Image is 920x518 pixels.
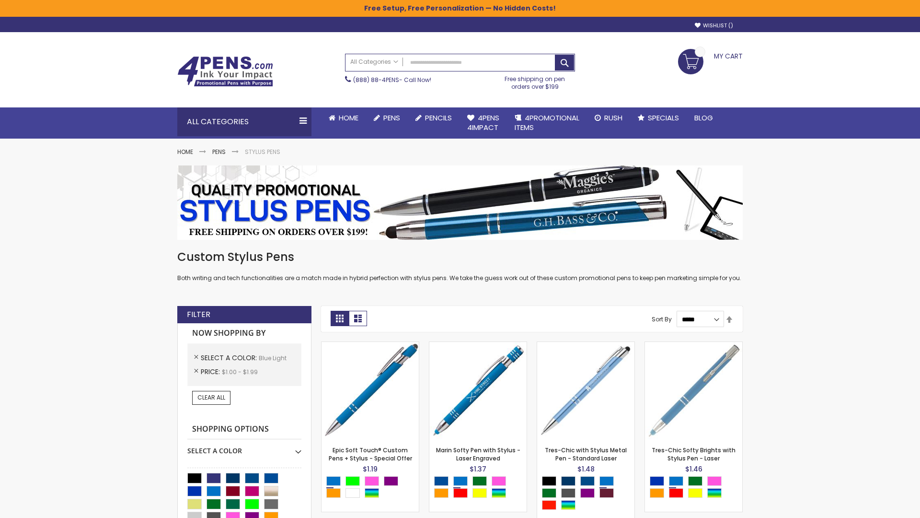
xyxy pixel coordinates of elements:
[363,464,378,474] span: $1.19
[650,488,664,498] div: Orange
[650,476,664,486] div: Blue
[507,107,587,139] a: 4PROMOTIONALITEMS
[429,341,527,350] a: Marin Softy Pen with Stylus - Laser Engraved-Blue - Light
[561,476,575,486] div: Navy Blue
[425,113,452,123] span: Pencils
[577,464,595,474] span: $1.48
[212,148,226,156] a: Pens
[177,56,273,87] img: 4Pens Custom Pens and Promotional Products
[434,488,448,498] div: Orange
[604,113,622,123] span: Rush
[561,488,575,498] div: Gunmetal
[322,342,419,439] img: 4P-MS8B-Blue - Light
[645,342,742,439] img: Tres-Chic Softy Brights with Stylus Pen - Laser-Blue - Light
[177,107,311,136] div: All Categories
[353,76,431,84] span: - Call Now!
[453,476,468,486] div: Blue Light
[470,464,486,474] span: $1.37
[495,71,575,91] div: Free shipping on pen orders over $199
[259,354,287,362] span: Blue Light
[436,446,520,462] a: Marin Softy Pen with Stylus - Laser Engraved
[669,476,683,486] div: Blue Light
[201,367,222,377] span: Price
[652,315,672,323] label: Sort By
[515,113,579,132] span: 4PROMOTIONAL ITEMS
[345,54,403,70] a: All Categories
[197,393,225,401] span: Clear All
[694,113,713,123] span: Blog
[467,113,499,132] span: 4Pens 4impact
[687,107,721,129] a: Blog
[326,476,419,500] div: Select A Color
[326,488,341,498] div: Orange
[707,476,722,486] div: Pink
[345,488,360,498] div: White
[472,488,487,498] div: Yellow
[245,148,280,156] strong: Stylus Pens
[707,488,722,498] div: Assorted
[650,476,742,500] div: Select A Color
[177,165,743,240] img: Stylus Pens
[434,476,527,500] div: Select A Color
[350,58,398,66] span: All Categories
[201,353,259,363] span: Select A Color
[187,323,301,343] strong: Now Shopping by
[542,488,556,498] div: Green
[688,476,702,486] div: Green
[192,391,230,404] a: Clear All
[580,488,595,498] div: Purple
[177,249,743,283] div: Both writing and tech functionalities are a match made in hybrid perfection with stylus pens. We ...
[345,476,360,486] div: Lime Green
[652,446,736,462] a: Tres-Chic Softy Brights with Stylus Pen - Laser
[460,107,507,139] a: 4Pens4impact
[187,439,301,456] div: Select A Color
[365,476,379,486] div: Pink
[492,476,506,486] div: Pink
[688,488,702,498] div: Yellow
[434,476,448,486] div: Dark Blue
[492,488,506,498] div: Assorted
[429,342,527,439] img: Marin Softy Pen with Stylus - Laser Engraved-Blue - Light
[542,476,634,512] div: Select A Color
[561,500,575,510] div: Assorted
[542,476,556,486] div: Black
[384,476,398,486] div: Purple
[599,488,614,498] div: Dark Red
[408,107,460,129] a: Pencils
[353,76,399,84] a: (888) 88-4PENS
[669,488,683,498] div: Red
[453,488,468,498] div: Red
[331,311,349,326] strong: Grid
[648,113,679,123] span: Specials
[339,113,358,123] span: Home
[383,113,400,123] span: Pens
[599,476,614,486] div: Blue Light
[537,341,634,350] a: Tres-Chic with Stylus Metal Pen - Standard Laser-Blue - Light
[580,476,595,486] div: Ocean Blue
[177,148,193,156] a: Home
[326,476,341,486] div: Blue Light
[329,446,412,462] a: Epic Soft Touch® Custom Pens + Stylus - Special Offer
[322,341,419,350] a: 4P-MS8B-Blue - Light
[366,107,408,129] a: Pens
[365,488,379,498] div: Assorted
[177,249,743,265] h1: Custom Stylus Pens
[685,464,702,474] span: $1.46
[187,419,301,440] strong: Shopping Options
[321,107,366,129] a: Home
[472,476,487,486] div: Green
[587,107,630,129] a: Rush
[645,341,742,350] a: Tres-Chic Softy Brights with Stylus Pen - Laser-Blue - Light
[545,446,627,462] a: Tres-Chic with Stylus Metal Pen - Standard Laser
[630,107,687,129] a: Specials
[542,500,556,510] div: Bright Red
[695,22,733,29] a: Wishlist
[222,368,258,376] span: $1.00 - $1.99
[537,342,634,439] img: Tres-Chic with Stylus Metal Pen - Standard Laser-Blue - Light
[187,309,210,320] strong: Filter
